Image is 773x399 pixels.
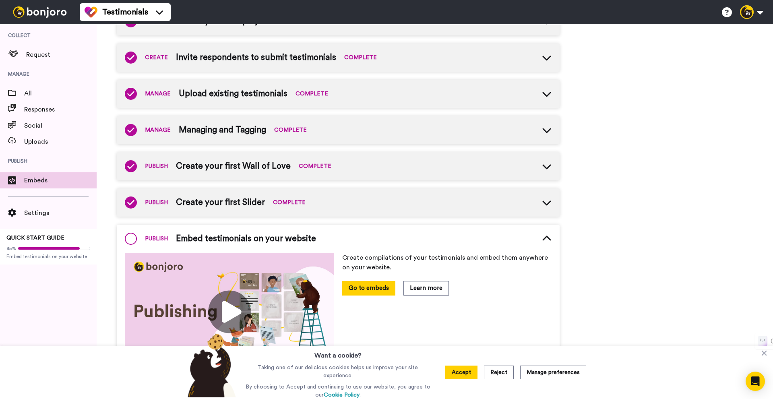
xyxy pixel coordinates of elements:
[10,6,70,18] img: bj-logo-header-white.svg
[244,364,432,380] p: Taking one of our delicious cookies helps us improve your site experience.
[125,253,334,371] img: 7cfd5382a07c902598493180237aa2df.jpg
[273,198,306,207] span: COMPLETE
[24,137,97,147] span: Uploads
[746,372,765,391] div: Open Intercom Messenger
[176,233,316,245] span: Embed testimonials on your website
[296,90,328,98] span: COMPLETE
[24,121,97,130] span: Social
[26,50,97,60] span: Request
[24,208,97,218] span: Settings
[299,162,331,170] span: COMPLETE
[324,392,360,398] a: Cookie Policy
[145,126,171,134] span: MANAGE
[145,235,168,243] span: PUBLISH
[244,383,432,399] p: By choosing to Accept and continuing to use our website, you agree to our .
[403,281,449,295] button: Learn more
[145,54,168,62] span: CREATE
[145,162,168,170] span: PUBLISH
[24,89,97,98] span: All
[445,366,477,379] button: Accept
[24,176,97,185] span: Embeds
[179,88,287,100] span: Upload existing testimonials
[176,52,336,64] span: Invite respondents to submit testimonials
[180,333,240,397] img: bear-with-cookie.png
[274,126,307,134] span: COMPLETE
[342,281,395,295] button: Go to embeds
[145,198,168,207] span: PUBLISH
[6,253,90,260] span: Embed testimonials on your website
[344,54,377,62] span: COMPLETE
[520,366,586,379] button: Manage preferences
[24,105,97,114] span: Responses
[176,160,291,172] span: Create your first Wall of Love
[85,6,97,19] img: tm-color.svg
[314,346,362,360] h3: Want a cookie?
[179,124,266,136] span: Managing and Tagging
[484,366,514,379] button: Reject
[145,90,171,98] span: MANAGE
[102,6,148,18] span: Testimonials
[6,235,64,241] span: QUICK START GUIDE
[176,196,265,209] span: Create your first Slider
[6,245,16,252] span: 85%
[342,253,552,272] p: Create compilations of your testimonials and embed them anywhere on your website.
